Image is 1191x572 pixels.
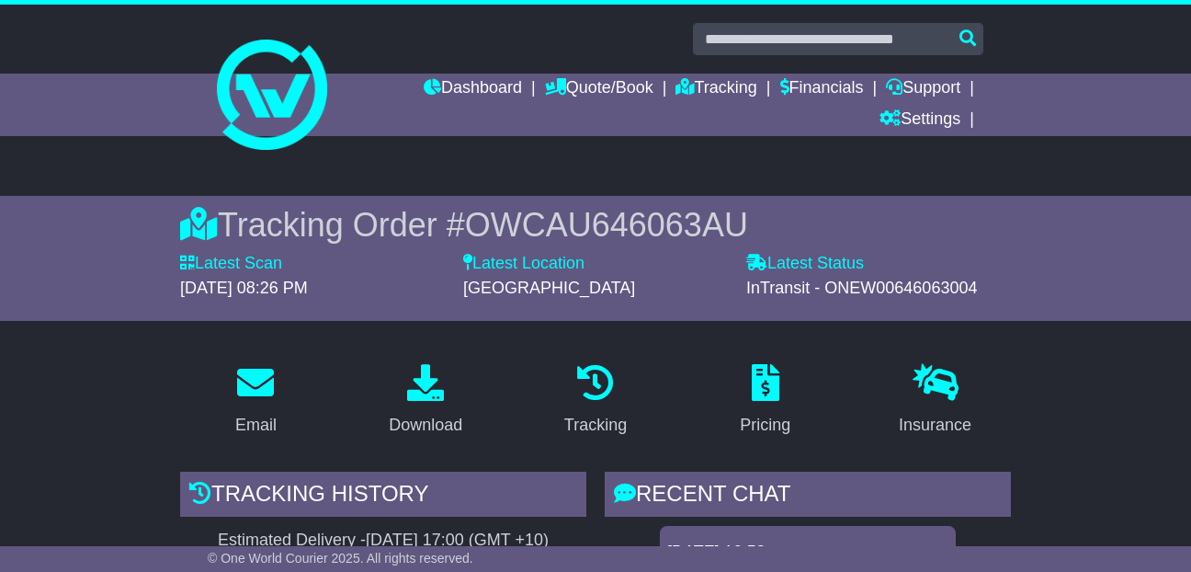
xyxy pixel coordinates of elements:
[377,358,474,444] a: Download
[740,413,790,438] div: Pricing
[389,413,462,438] div: Download
[746,279,977,297] span: InTransit - ONEW00646063004
[728,358,802,444] a: Pricing
[667,543,948,563] div: [DATE] 10:58
[564,413,627,438] div: Tracking
[180,254,282,274] label: Latest Scan
[235,413,277,438] div: Email
[675,74,756,105] a: Tracking
[424,74,522,105] a: Dashboard
[887,358,983,444] a: Insurance
[879,105,960,136] a: Settings
[180,205,1011,245] div: Tracking Order #
[552,358,639,444] a: Tracking
[746,254,864,274] label: Latest Status
[463,254,584,274] label: Latest Location
[180,472,586,521] div: Tracking history
[463,279,635,297] span: [GEOGRAPHIC_DATA]
[545,74,653,105] a: Quote/Book
[208,551,473,566] span: © One World Courier 2025. All rights reserved.
[605,472,1011,521] div: RECENT CHAT
[180,531,586,551] div: Estimated Delivery -
[180,279,308,297] span: [DATE] 08:26 PM
[780,74,864,105] a: Financials
[899,413,971,438] div: Insurance
[465,206,748,244] span: OWCAU646063AU
[366,531,549,551] div: [DATE] 17:00 (GMT +10)
[886,74,960,105] a: Support
[223,358,289,444] a: Email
